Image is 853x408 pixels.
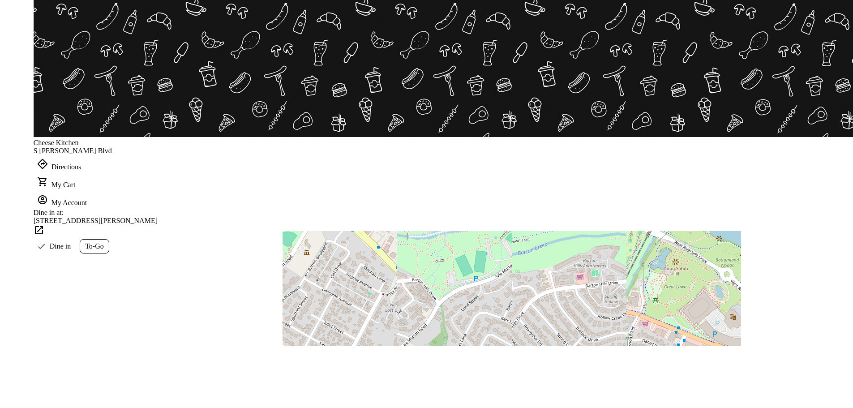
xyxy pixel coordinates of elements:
span: My Cart [51,181,76,189]
span: To-Go [85,242,104,250]
span: My Account [51,199,87,206]
span: Directions [51,163,81,171]
span: Dine in [50,242,71,250]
